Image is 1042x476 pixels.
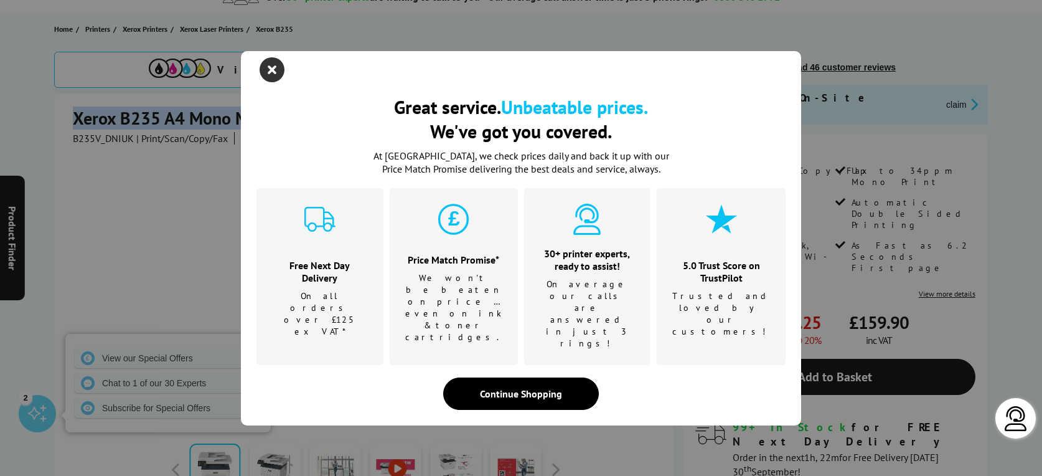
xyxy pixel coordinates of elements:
[304,204,336,235] img: delivery-cyan.svg
[501,95,648,119] b: Unbeatable prices.
[1003,406,1028,431] img: user-headset-light.svg
[256,95,786,143] h2: Great service. We've got you covered.
[443,378,599,410] div: Continue Shopping
[405,272,502,343] p: We won't be beaten on price …even on ink & toner cartridges.
[263,60,281,79] button: close modal
[405,254,502,266] h3: Price Match Promise*
[272,259,368,284] h3: Free Next Day Delivery
[571,204,603,235] img: expert-cyan.svg
[540,247,636,272] h3: 30+ printer experts, ready to assist!
[706,204,737,235] img: star-cyan.svg
[540,278,636,350] p: On average our calls are answered in just 3 rings!
[438,204,469,235] img: price-promise-cyan.svg
[672,259,770,284] h3: 5.0 Trust Score on TrustPilot
[672,290,770,338] p: Trusted and loved by our customers!
[365,150,677,176] p: At [GEOGRAPHIC_DATA], we check prices daily and back it up with our Price Match Promise deliverin...
[272,290,368,338] p: On all orders over £125 ex VAT*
